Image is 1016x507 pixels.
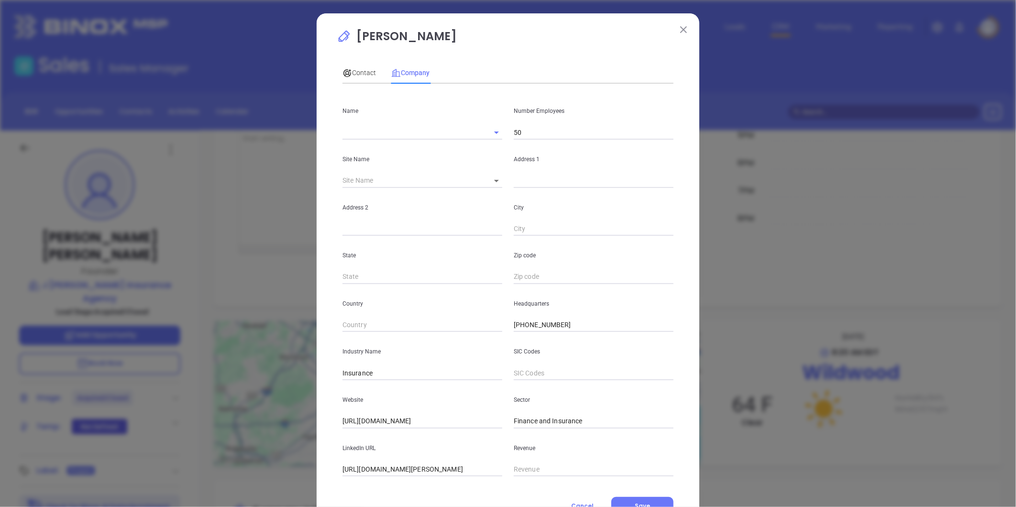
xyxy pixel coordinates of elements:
[490,126,503,139] button: Open
[514,106,674,116] p: Number Employees
[342,106,502,116] p: Name
[342,346,502,357] p: Industry Name
[514,346,674,357] p: SIC Codes
[342,366,502,380] input: Industry Name
[342,298,502,309] p: Country
[680,26,687,33] img: close modal
[342,154,502,165] p: Site Name
[342,202,502,213] p: Address 2
[391,69,430,77] span: Company
[514,443,674,453] p: Revenue
[514,154,674,165] p: Address 1
[342,463,502,477] input: LinkedIn URL
[514,222,674,236] input: City
[337,28,679,50] p: [PERSON_NAME]
[342,395,502,405] p: Website
[342,414,502,429] input: Website
[514,125,674,140] input: Number Employees
[514,463,674,477] input: Revenue
[514,298,674,309] p: Headquarters
[514,395,674,405] p: Sector
[342,318,502,332] input: Country
[342,69,376,77] span: Contact
[514,250,674,261] p: Zip code
[514,318,674,332] input: Headquarters
[514,366,674,380] input: SIC Codes
[514,202,674,213] p: City
[342,250,502,261] p: State
[342,174,479,188] input: Site Name
[514,270,674,284] input: Zip code
[514,414,674,429] input: Sector
[342,443,502,453] p: LinkedIn URL
[342,270,502,284] input: State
